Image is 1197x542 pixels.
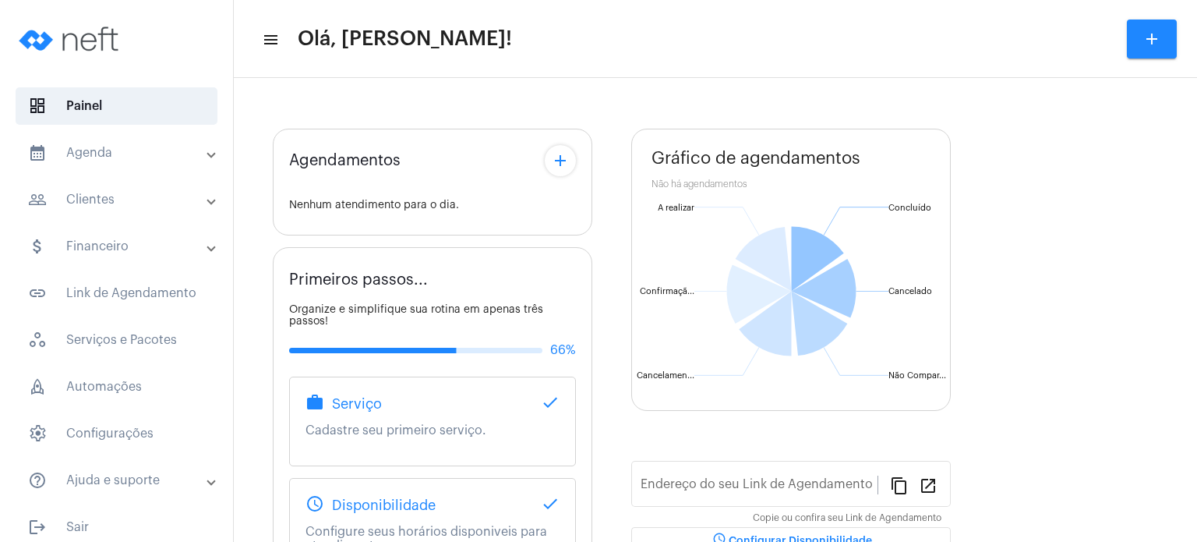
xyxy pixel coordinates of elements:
mat-icon: sidenav icon [28,471,47,490]
mat-icon: sidenav icon [28,237,47,256]
text: Cancelamen... [637,371,694,380]
mat-icon: content_copy [890,476,909,494]
span: sidenav icon [28,377,47,396]
mat-icon: sidenav icon [28,518,47,537]
span: Organize e simplifique sua rotina em apenas três passos! [289,304,543,327]
span: sidenav icon [28,97,47,115]
mat-icon: done [541,393,560,412]
mat-icon: add [1142,30,1161,48]
span: Disponibilidade [332,498,436,513]
span: Automações [16,368,217,406]
mat-icon: sidenav icon [262,30,277,49]
span: Serviços e Pacotes [16,321,217,359]
mat-panel-title: Ajuda e suporte [28,471,208,490]
text: Confirmaçã... [640,287,694,296]
span: Link de Agendamento [16,275,217,312]
span: Painel [16,87,217,125]
mat-icon: work [305,393,324,412]
mat-icon: sidenav icon [28,284,47,303]
text: Cancelado [888,287,932,296]
mat-icon: add [551,151,570,170]
mat-expansion-panel-header: sidenav iconAgenda [9,134,233,172]
span: Primeiros passos... [289,271,428,289]
mat-panel-title: Financeiro [28,237,208,256]
mat-expansion-panel-header: sidenav iconAjuda e suporte [9,462,233,499]
span: sidenav icon [28,424,47,443]
span: Gráfico de agendamentos [651,149,860,168]
span: Serviço [332,396,382,412]
span: sidenav icon [28,331,47,349]
span: Agendamentos [289,152,401,169]
p: Cadastre seu primeiro serviço. [305,423,560,437]
mat-expansion-panel-header: sidenav iconFinanceiro [9,228,233,265]
mat-icon: schedule [305,494,324,513]
input: Link [641,480,877,494]
text: Não Compar... [888,371,946,380]
text: Concluído [888,204,931,212]
mat-hint: Copie ou confira seu Link de Agendamento [753,513,941,524]
mat-panel-title: Clientes [28,190,208,209]
mat-icon: open_in_new [919,476,937,494]
mat-panel-title: Agenda [28,143,208,162]
mat-icon: done [541,494,560,513]
mat-icon: sidenav icon [28,143,47,162]
mat-icon: sidenav icon [28,190,47,209]
span: 66% [550,343,576,357]
div: Nenhum atendimento para o dia. [289,200,576,211]
text: A realizar [658,204,694,212]
span: Configurações [16,415,217,452]
span: Olá, [PERSON_NAME]! [298,27,512,51]
mat-expansion-panel-header: sidenav iconClientes [9,181,233,218]
img: logo-neft-novo-2.png [12,8,129,70]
